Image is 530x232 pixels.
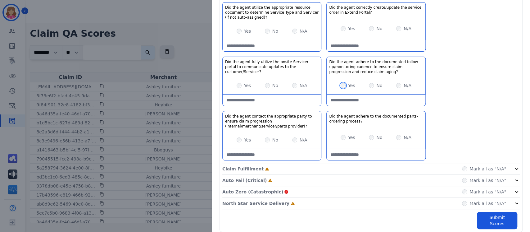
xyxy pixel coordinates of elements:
[244,82,251,89] label: Yes
[376,26,382,32] label: No
[300,28,307,34] label: N/A
[404,26,411,32] label: N/A
[477,212,517,229] button: Submit Scores
[222,166,264,172] p: Claim Fulfillment
[329,5,423,15] h3: Did the agent correctly create/update the service order in Extend Portal?
[329,59,423,74] h3: Did the agent adhere to the documented follow-up/monitoring cadence to ensure claim progression a...
[300,137,307,143] label: N/A
[348,82,355,89] label: Yes
[469,177,506,183] label: Mark all as "N/A"
[404,134,411,141] label: N/A
[469,200,506,206] label: Mark all as "N/A"
[222,177,267,183] p: Auto Fail (Critical)
[225,114,319,129] h3: Did the agent contact the appropriate party to ensure claim progression (internal/merchant/servic...
[225,59,319,74] h3: Did the agent fully utilize the onsite Servicer portal to communicate updates to the customer/Ser...
[222,189,283,195] p: Auto Zero (Catastrophic)
[272,28,278,34] label: No
[348,134,355,141] label: Yes
[225,5,319,20] h3: Did the agent utilize the appropriate resource document to determine Service Type and Servicer (i...
[469,189,506,195] label: Mark all as "N/A"
[244,137,251,143] label: Yes
[244,28,251,34] label: Yes
[348,26,355,32] label: Yes
[329,114,423,124] h3: Did the agent adhere to the documented parts-ordering process?
[300,82,307,89] label: N/A
[272,137,278,143] label: No
[376,82,382,89] label: No
[376,134,382,141] label: No
[404,82,411,89] label: N/A
[272,82,278,89] label: No
[222,200,289,206] p: North Star Service Delivery
[469,166,506,172] label: Mark all as "N/A"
